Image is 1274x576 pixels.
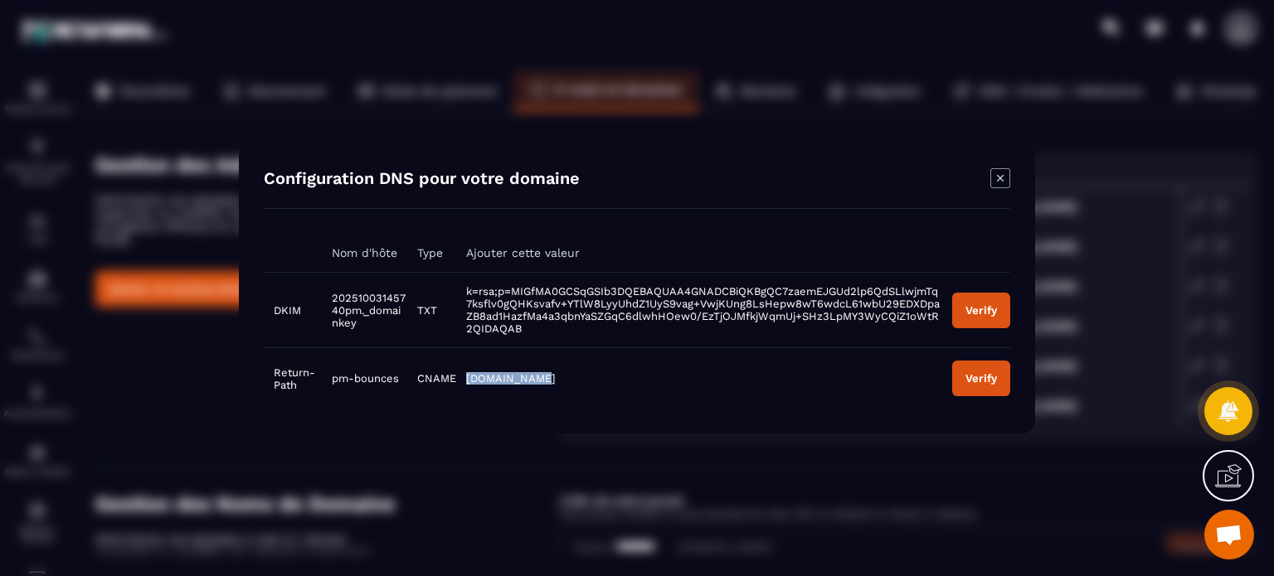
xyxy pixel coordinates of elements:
span: k=rsa;p=MIGfMA0GCSqGSIb3DQEBAQUAA4GNADCBiQKBgQC7zaemEJGUd2lp6QdSLlwjmTq7ksflv0gQHKsvafv+YTlW8LyyU... [466,285,940,335]
th: Type [407,234,456,273]
td: CNAME [407,347,456,409]
span: 20251003145740pm._domainkey [332,291,406,328]
td: Return-Path [264,347,322,409]
th: Ajouter cette valeur [456,234,942,273]
span: [DOMAIN_NAME] [466,372,556,385]
button: Verify [952,292,1010,327]
td: TXT [407,272,456,347]
h4: Configuration DNS pour votre domaine [264,168,580,191]
button: Verify [952,361,1010,396]
td: DKIM [264,272,322,347]
div: Verify [965,372,997,385]
th: Nom d'hôte [322,234,407,273]
span: pm-bounces [332,372,399,385]
div: Verify [965,303,997,316]
div: Ouvrir le chat [1204,510,1254,559]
